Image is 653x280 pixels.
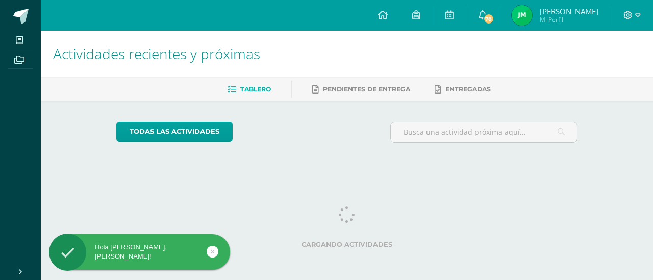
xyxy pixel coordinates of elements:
[483,13,494,25] span: 78
[435,81,491,98] a: Entregadas
[512,5,532,26] img: 139a953e45018c5919a41f8f97cb3468.png
[540,15,598,24] span: Mi Perfil
[391,122,577,142] input: Busca una actividad próxima aquí...
[53,44,260,63] span: Actividades recientes y próximas
[228,81,271,98] a: Tablero
[312,81,410,98] a: Pendientes de entrega
[240,85,271,93] span: Tablero
[540,6,598,16] span: [PERSON_NAME]
[116,122,233,142] a: todas las Actividades
[49,243,230,261] div: Hola [PERSON_NAME], [PERSON_NAME]!
[116,241,578,248] label: Cargando actividades
[445,85,491,93] span: Entregadas
[323,85,410,93] span: Pendientes de entrega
